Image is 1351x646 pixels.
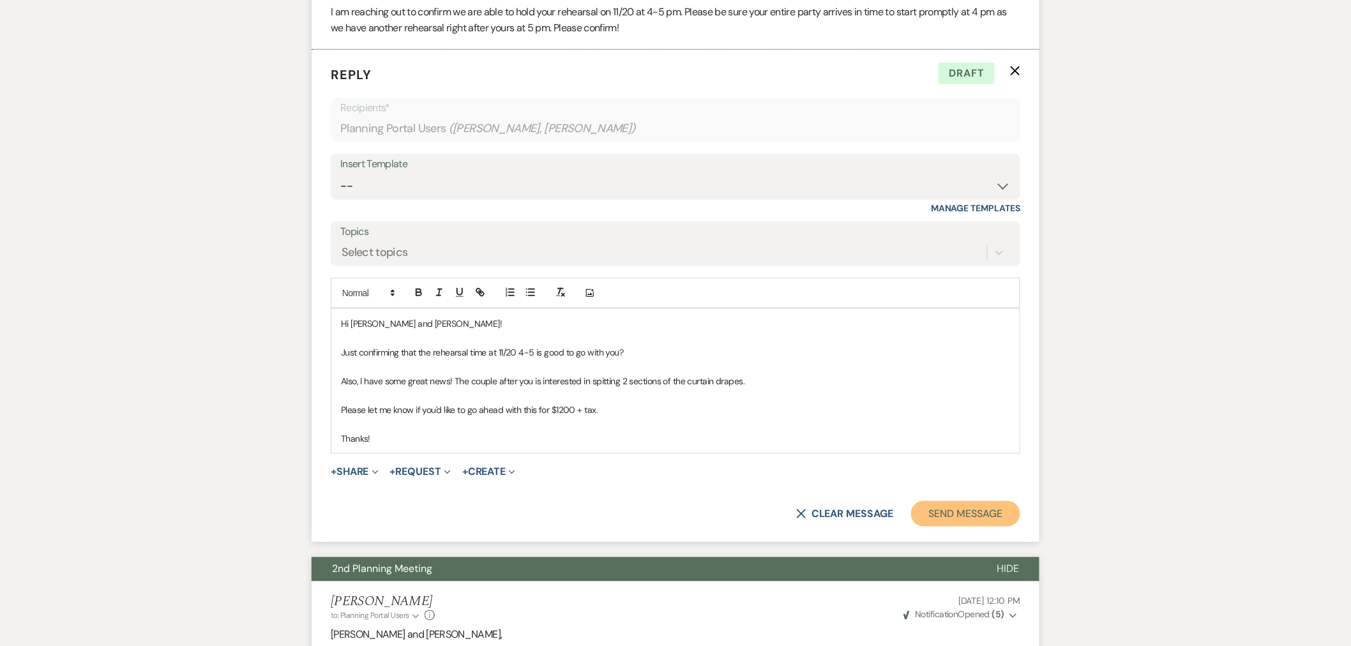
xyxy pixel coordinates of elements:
[340,223,1011,241] label: Topics
[462,467,468,477] span: +
[796,509,893,519] button: Clear message
[331,467,379,477] button: Share
[332,562,432,576] span: 2nd Planning Meeting
[976,557,1039,582] button: Hide
[341,432,1010,446] p: Thanks!
[341,345,1010,359] p: Just confirming that the rehearsal time at 11/20 4-5 is good to go with you?
[341,374,1010,388] p: Also, I have some great news! The couple after you is interested in spitting 2 sections of the cu...
[915,609,958,620] span: Notification
[958,596,1020,607] span: [DATE] 12:10 PM
[312,557,976,582] button: 2nd Planning Meeting
[902,608,1020,622] button: NotificationOpened (5)
[341,403,1010,417] p: Please let me know if you'd like to go ahead with this for $1200 + tax.
[331,610,421,622] button: to: Planning Portal Users
[992,609,1004,620] strong: ( 5 )
[331,467,336,477] span: +
[903,609,1004,620] span: Opened
[911,501,1020,527] button: Send Message
[340,100,1011,116] p: Recipients*
[331,4,1020,36] p: I am reaching out to confirm we are able to hold your rehearsal on 11/20 at 4-5 pm. Please be sur...
[331,627,1020,643] p: [PERSON_NAME] and [PERSON_NAME],
[341,317,1010,331] p: Hi [PERSON_NAME] and [PERSON_NAME]!
[331,611,409,621] span: to: Planning Portal Users
[939,63,995,84] span: Draft
[340,116,1011,141] div: Planning Portal Users
[931,202,1020,214] a: Manage Templates
[331,594,435,610] h5: [PERSON_NAME]
[462,467,515,477] button: Create
[390,467,396,477] span: +
[340,155,1011,174] div: Insert Template
[449,120,637,137] span: ( [PERSON_NAME], [PERSON_NAME] )
[997,562,1019,576] span: Hide
[331,66,372,83] span: Reply
[390,467,451,477] button: Request
[342,244,408,262] div: Select topics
